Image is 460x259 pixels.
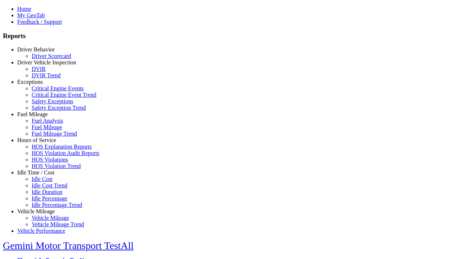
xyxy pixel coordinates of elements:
[32,195,67,201] a: Idle Percentage
[32,85,84,91] a: Critical Engine Events
[32,66,46,72] a: DVIR
[3,240,134,251] a: Gemini Motor Transport TestAll
[32,98,73,104] a: Safety Exceptions
[32,131,77,137] a: Fuel Mileage Trend
[32,163,81,169] a: HOS Violation Trend
[32,221,84,227] a: Vehicle Mileage Trend
[17,59,76,65] a: Driver Vehicle Inspection
[17,111,48,117] a: Fuel Mileage
[32,144,92,150] a: HOS Explanation Reports
[32,189,63,195] a: Idle Duration
[32,105,86,111] a: Safety Exception Trend
[32,118,63,124] a: Fuel Analysis
[17,19,62,25] a: Feedback / Support
[32,182,68,188] a: Idle Cost Trend
[32,215,69,221] a: Vehicle Mileage
[32,150,100,156] a: HOS Violation Audit Reports
[32,156,68,163] a: HOS Violations
[32,53,71,59] a: Driver Scorecard
[17,208,55,214] a: Vehicle Mileage
[3,32,457,40] h3: Reports
[17,137,56,143] a: Hours of Service
[32,124,62,130] a: Fuel Mileage
[32,72,60,78] a: DVIR Trend
[17,6,31,12] a: Home
[17,12,45,18] a: My GeoTab
[17,46,55,53] a: Driver Behavior
[32,92,96,98] a: Critical Engine Event Trend
[32,176,52,182] a: Idle Cost
[17,79,43,85] a: Exceptions
[32,202,82,208] a: Idle Percentage Trend
[17,169,55,176] a: Idle Time / Cost
[17,228,65,234] a: Vehicle Performance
